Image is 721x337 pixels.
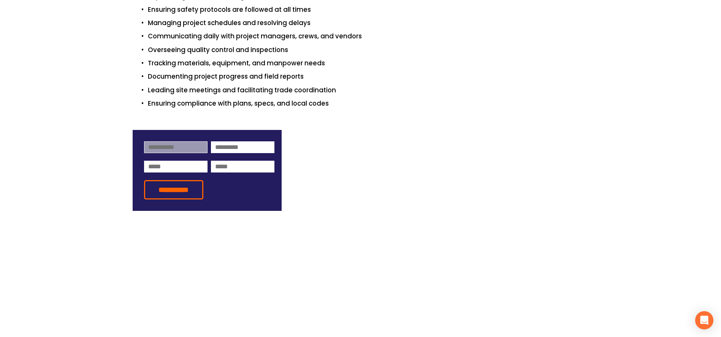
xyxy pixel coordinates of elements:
p: Ensuring safety protocols are followed at all times [148,5,589,15]
p: Leading site meetings and facilitating trade coordination [148,85,589,95]
p: Communicating daily with project managers, crews, and vendors [148,31,589,41]
div: Open Intercom Messenger [695,311,713,329]
p: Tracking materials, equipment, and manpower needs [148,58,589,68]
p: Managing project schedules and resolving delays [148,18,589,28]
p: Documenting project progress and field reports [148,71,589,82]
p: Overseeing quality control and inspections [148,45,589,55]
p: Ensuring compliance with plans, specs, and local codes [148,98,589,109]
